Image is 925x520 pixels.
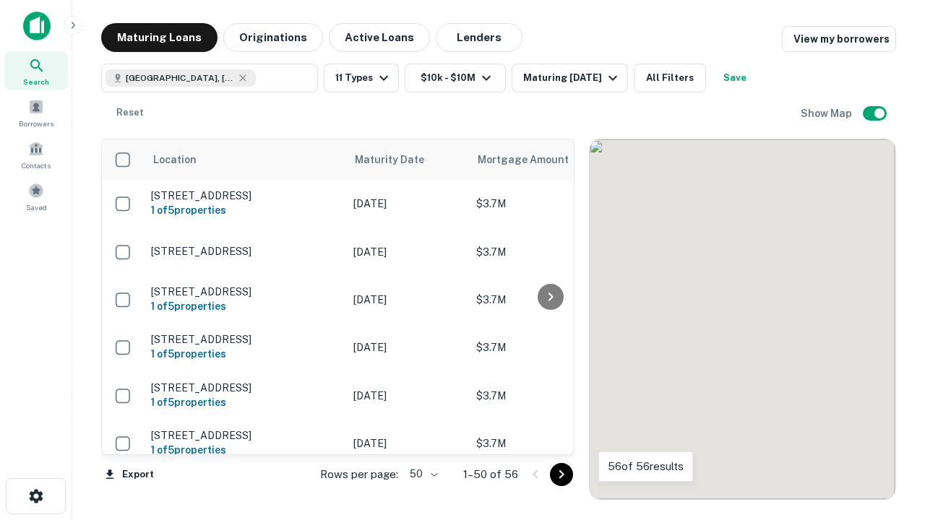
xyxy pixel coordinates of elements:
th: Maturity Date [346,139,469,180]
a: Contacts [4,135,68,174]
div: 0 0 [590,139,895,499]
h6: 1 of 5 properties [151,394,339,410]
p: [STREET_ADDRESS] [151,285,339,298]
p: $3.7M [476,435,621,451]
p: [STREET_ADDRESS] [151,333,339,346]
p: $3.7M [476,388,621,404]
h6: 1 of 5 properties [151,442,339,458]
p: [DATE] [353,244,462,260]
span: [GEOGRAPHIC_DATA], [GEOGRAPHIC_DATA] [126,71,234,84]
h6: 1 of 5 properties [151,298,339,314]
p: 56 of 56 results [608,458,684,475]
p: [STREET_ADDRESS] [151,381,339,394]
button: Reset [107,98,153,127]
h6: 1 of 5 properties [151,346,339,362]
p: Rows per page: [320,466,398,483]
a: Borrowers [4,93,68,132]
p: $3.7M [476,339,621,355]
p: [STREET_ADDRESS] [151,189,339,202]
button: All Filters [634,64,706,92]
button: 11 Types [324,64,399,92]
button: Maturing Loans [101,23,218,52]
p: [DATE] [353,388,462,404]
span: Search [23,76,49,87]
button: Maturing [DATE] [512,64,628,92]
p: $3.7M [476,292,621,308]
img: capitalize-icon.png [23,12,51,40]
p: [DATE] [353,435,462,451]
span: Contacts [22,160,51,171]
p: [DATE] [353,196,462,212]
p: $3.7M [476,196,621,212]
h6: Show Map [801,105,854,121]
span: Borrowers [19,118,53,129]
th: Location [144,139,346,180]
iframe: Chat Widget [853,358,925,428]
button: $10k - $10M [405,64,506,92]
h6: 1 of 5 properties [151,202,339,218]
p: [STREET_ADDRESS] [151,429,339,442]
div: Maturing [DATE] [523,69,621,87]
button: Save your search to get updates of matches that match your search criteria. [712,64,758,92]
div: 50 [404,464,440,485]
th: Mortgage Amount [469,139,628,180]
a: Search [4,51,68,90]
button: Lenders [436,23,522,52]
a: Saved [4,177,68,216]
p: [DATE] [353,292,462,308]
span: Mortgage Amount [478,151,588,168]
button: Export [101,464,158,485]
span: Location [152,151,197,168]
p: [DATE] [353,339,462,355]
a: View my borrowers [782,26,896,52]
span: Saved [26,201,47,213]
p: $3.7M [476,244,621,260]
button: Originations [223,23,323,52]
p: 1–50 of 56 [463,466,518,483]
span: Maturity Date [355,151,443,168]
p: [STREET_ADDRESS] [151,245,339,258]
button: Go to next page [550,463,573,486]
button: Active Loans [329,23,430,52]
